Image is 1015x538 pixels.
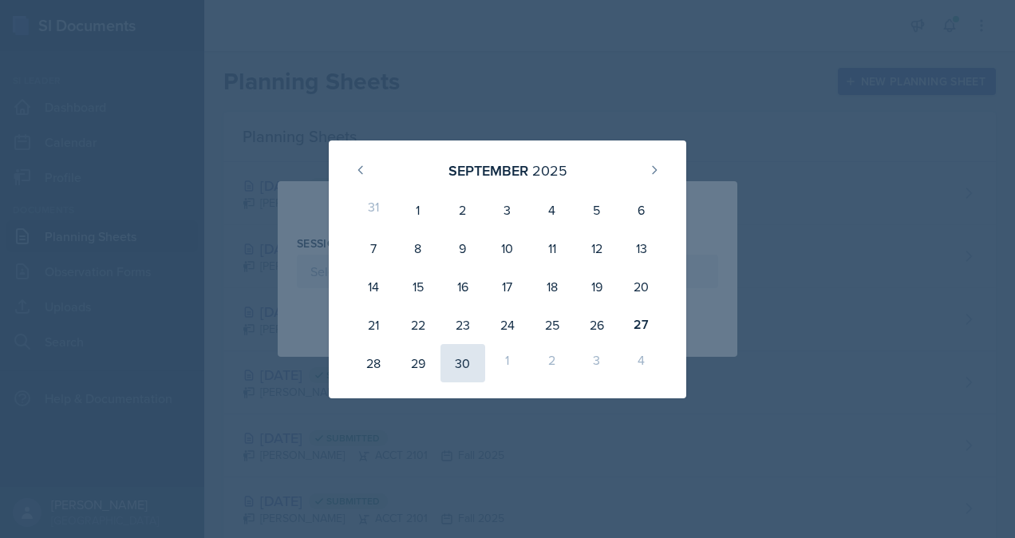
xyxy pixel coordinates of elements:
div: 17 [485,267,530,306]
div: 26 [575,306,619,344]
div: 27 [619,306,664,344]
div: 29 [396,344,440,382]
div: 2 [530,344,575,382]
div: 25 [530,306,575,344]
div: 24 [485,306,530,344]
div: 19 [575,267,619,306]
div: 15 [396,267,440,306]
div: 23 [440,306,485,344]
div: 2025 [532,160,567,181]
div: 21 [351,306,396,344]
div: 4 [619,344,664,382]
div: 12 [575,229,619,267]
div: 6 [619,191,664,229]
div: 18 [530,267,575,306]
div: 20 [619,267,664,306]
div: 31 [351,191,396,229]
div: 16 [440,267,485,306]
div: 3 [575,344,619,382]
div: 4 [530,191,575,229]
div: 7 [351,229,396,267]
div: 11 [530,229,575,267]
div: 1 [396,191,440,229]
div: 14 [351,267,396,306]
div: 1 [485,344,530,382]
div: 10 [485,229,530,267]
div: 30 [440,344,485,382]
div: 13 [619,229,664,267]
div: 2 [440,191,485,229]
div: 3 [485,191,530,229]
div: September [448,160,528,181]
div: 22 [396,306,440,344]
div: 9 [440,229,485,267]
div: 28 [351,344,396,382]
div: 8 [396,229,440,267]
div: 5 [575,191,619,229]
